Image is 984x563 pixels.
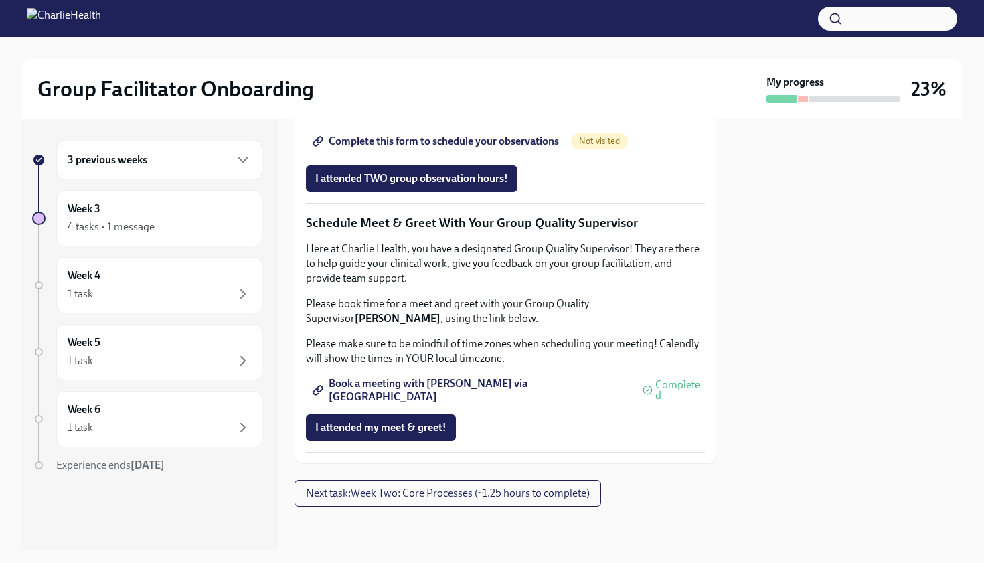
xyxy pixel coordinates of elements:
[571,136,628,146] span: Not visited
[315,172,508,185] span: I attended TWO group observation hours!
[68,335,100,350] h6: Week 5
[56,459,165,471] span: Experience ends
[306,297,705,326] p: Please book time for a meet and greet with your Group Quality Supervisor , using the link below.
[68,402,100,417] h6: Week 6
[306,337,705,366] p: Please make sure to be mindful of time zones when scheduling your meeting! Calendly will show the...
[131,459,165,471] strong: [DATE]
[68,220,155,234] div: 4 tasks • 1 message
[27,8,101,29] img: CharlieHealth
[306,165,517,192] button: I attended TWO group observation hours!
[68,287,93,301] div: 1 task
[315,421,446,434] span: I attended my meet & greet!
[32,257,262,313] a: Week 41 task
[306,214,705,232] p: Schedule Meet & Greet With Your Group Quality Supervisor
[68,268,100,283] h6: Week 4
[56,141,262,179] div: 3 previous weeks
[68,353,93,368] div: 1 task
[355,312,440,325] strong: [PERSON_NAME]
[68,153,147,167] h6: 3 previous weeks
[655,380,705,401] span: Completed
[911,77,947,101] h3: 23%
[295,480,601,507] button: Next task:Week Two: Core Processes (~1.25 hours to complete)
[68,202,100,216] h6: Week 3
[306,487,590,500] span: Next task : Week Two: Core Processes (~1.25 hours to complete)
[306,377,637,404] a: Book a meeting with [PERSON_NAME] via [GEOGRAPHIC_DATA]
[68,420,93,435] div: 1 task
[32,324,262,380] a: Week 51 task
[766,75,824,90] strong: My progress
[32,190,262,246] a: Week 34 tasks • 1 message
[37,76,314,102] h2: Group Facilitator Onboarding
[306,414,456,441] button: I attended my meet & greet!
[306,128,568,155] a: Complete this form to schedule your observations
[306,242,705,286] p: Here at Charlie Health, you have a designated Group Quality Supervisor! They are there to help gu...
[32,391,262,447] a: Week 61 task
[315,135,559,148] span: Complete this form to schedule your observations
[315,384,628,397] span: Book a meeting with [PERSON_NAME] via [GEOGRAPHIC_DATA]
